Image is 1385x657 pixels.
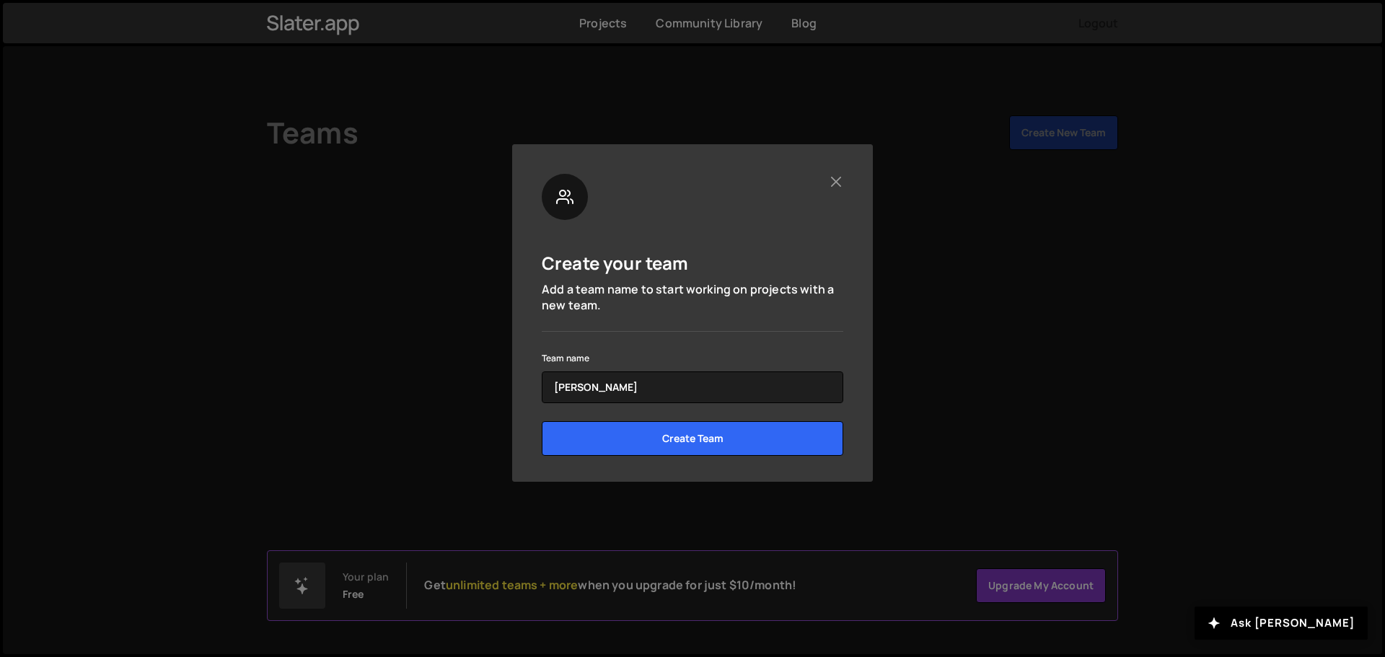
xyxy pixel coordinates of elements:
input: name [542,371,843,403]
button: Ask [PERSON_NAME] [1195,607,1368,640]
button: Close [828,174,843,189]
p: Add a team name to start working on projects with a new team. [542,281,843,314]
input: Create Team [542,421,843,456]
h5: Create your team [542,252,689,274]
label: Team name [542,351,589,366]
